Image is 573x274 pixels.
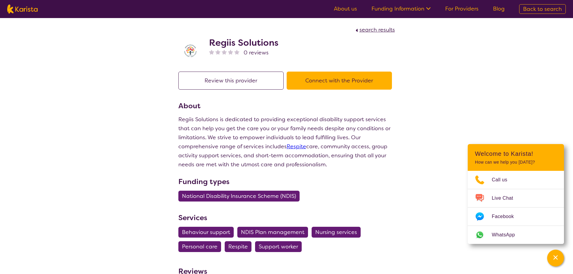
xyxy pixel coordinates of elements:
[334,5,357,12] a: About us
[523,5,562,13] span: Back to search
[178,100,395,111] h3: About
[255,243,305,250] a: Support worker
[228,49,233,54] img: nonereviewstar
[468,144,564,244] div: Channel Menu
[244,48,269,57] span: 0 reviews
[178,115,395,169] p: Regiis Solutions is dedicated to providing exceptional disability support services that can help ...
[7,5,38,14] img: Karista logo
[178,229,237,236] a: Behaviour support
[178,243,225,250] a: Personal care
[178,72,284,90] button: Review this provider
[312,229,364,236] a: Nursing services
[178,212,395,223] h3: Services
[468,226,564,244] a: Web link opens in a new tab.
[359,26,395,33] span: search results
[234,49,239,54] img: nonereviewstar
[178,176,395,187] h3: Funding types
[237,229,312,236] a: NDIS Plan management
[315,227,357,238] span: Nursing services
[492,230,522,239] span: WhatsApp
[371,5,431,12] a: Funding Information
[468,171,564,244] ul: Choose channel
[222,49,227,54] img: nonereviewstar
[519,4,566,14] a: Back to search
[287,72,392,90] button: Connect with the Provider
[225,243,255,250] a: Respite
[287,143,306,150] a: Respite
[354,26,395,33] a: search results
[547,250,564,266] button: Channel Menu
[209,37,279,48] h2: Regiis Solutions
[475,160,557,165] p: How can we help you [DATE]?
[178,192,303,200] a: National Disability Insurance Scheme (NDIS)
[241,227,304,238] span: NDIS Plan management
[178,77,287,84] a: Review this provider
[259,241,298,252] span: Support worker
[475,150,557,157] h2: Welcome to Karista!
[492,194,520,203] span: Live Chat
[182,227,230,238] span: Behaviour support
[493,5,505,12] a: Blog
[492,175,515,184] span: Call us
[182,241,217,252] span: Personal care
[209,49,214,54] img: nonereviewstar
[492,212,521,221] span: Facebook
[287,77,395,84] a: Connect with the Provider
[182,191,296,202] span: National Disability Insurance Scheme (NDIS)
[228,241,248,252] span: Respite
[445,5,479,12] a: For Providers
[215,49,220,54] img: nonereviewstar
[178,39,202,63] img: nnm9snzt2xxqtdeird2q.png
